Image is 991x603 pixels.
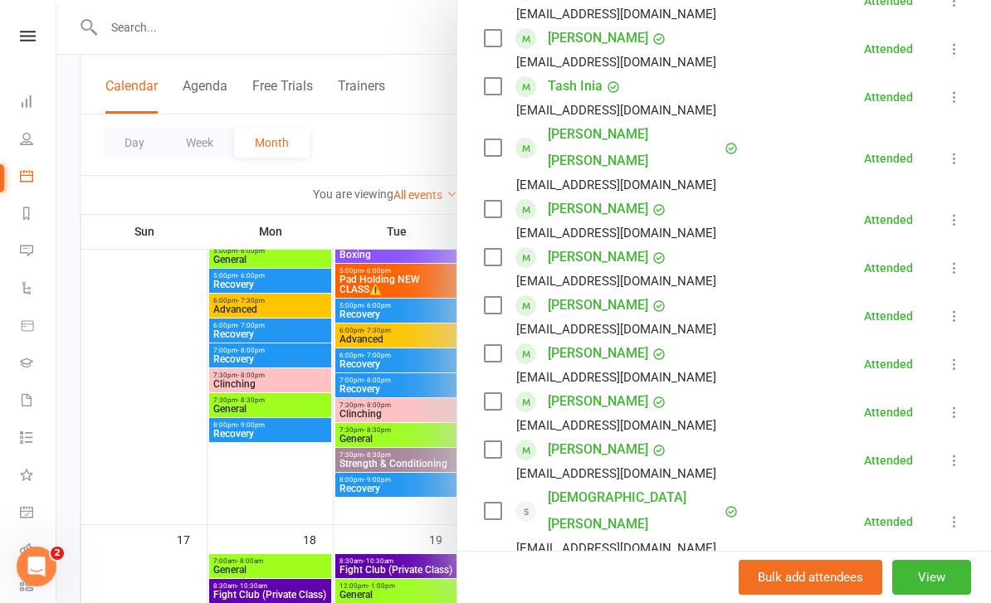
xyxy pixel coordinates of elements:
[20,85,57,122] a: Dashboard
[20,122,57,159] a: People
[20,309,57,346] a: Product Sales
[20,197,57,234] a: Reports
[548,484,720,537] a: [DEMOGRAPHIC_DATA][PERSON_NAME]
[516,537,716,559] div: [EMAIL_ADDRESS][DOMAIN_NAME]
[864,43,913,55] div: Attended
[864,262,913,274] div: Attended
[20,532,57,570] a: Roll call kiosk mode
[739,560,882,595] button: Bulk add attendees
[548,292,648,319] a: [PERSON_NAME]
[864,406,913,418] div: Attended
[548,388,648,415] a: [PERSON_NAME]
[516,463,716,484] div: [EMAIL_ADDRESS][DOMAIN_NAME]
[516,415,716,436] div: [EMAIL_ADDRESS][DOMAIN_NAME]
[51,547,64,560] span: 2
[864,455,913,466] div: Attended
[892,560,971,595] button: View
[548,340,648,367] a: [PERSON_NAME]
[864,358,913,370] div: Attended
[864,91,913,103] div: Attended
[516,51,716,73] div: [EMAIL_ADDRESS][DOMAIN_NAME]
[516,100,716,121] div: [EMAIL_ADDRESS][DOMAIN_NAME]
[17,547,56,586] iframe: Intercom live chat
[864,310,913,322] div: Attended
[548,244,648,270] a: [PERSON_NAME]
[864,516,913,528] div: Attended
[516,319,716,340] div: [EMAIL_ADDRESS][DOMAIN_NAME]
[548,121,720,174] a: [PERSON_NAME] [PERSON_NAME]
[20,495,57,532] a: General attendance kiosk mode
[20,458,57,495] a: What's New
[864,214,913,226] div: Attended
[864,153,913,164] div: Attended
[516,3,716,25] div: [EMAIL_ADDRESS][DOMAIN_NAME]
[548,73,603,100] a: Tash Inia
[516,270,716,292] div: [EMAIL_ADDRESS][DOMAIN_NAME]
[20,159,57,197] a: Calendar
[516,367,716,388] div: [EMAIL_ADDRESS][DOMAIN_NAME]
[548,196,648,222] a: [PERSON_NAME]
[548,25,648,51] a: [PERSON_NAME]
[548,436,648,463] a: [PERSON_NAME]
[516,222,716,244] div: [EMAIL_ADDRESS][DOMAIN_NAME]
[516,174,716,196] div: [EMAIL_ADDRESS][DOMAIN_NAME]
